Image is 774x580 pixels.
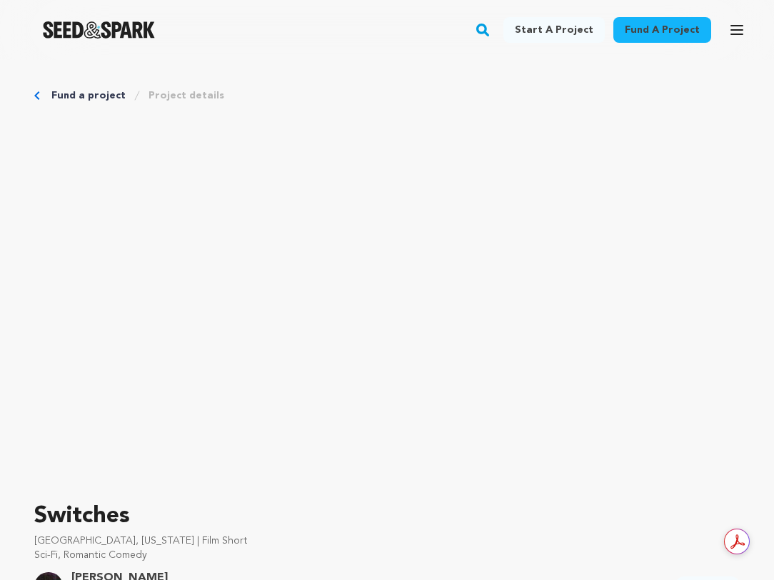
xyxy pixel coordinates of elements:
a: Fund a project [51,88,126,103]
a: Project details [149,88,224,103]
p: Switches [34,499,740,534]
img: Seed&Spark Logo Dark Mode [43,21,155,39]
a: Seed&Spark Homepage [43,21,155,39]
a: Start a project [503,17,605,43]
p: [GEOGRAPHIC_DATA], [US_STATE] | Film Short [34,534,740,548]
a: Fund a project [613,17,711,43]
p: Sci-Fi, Romantic Comedy [34,548,740,562]
div: Breadcrumb [34,88,740,103]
